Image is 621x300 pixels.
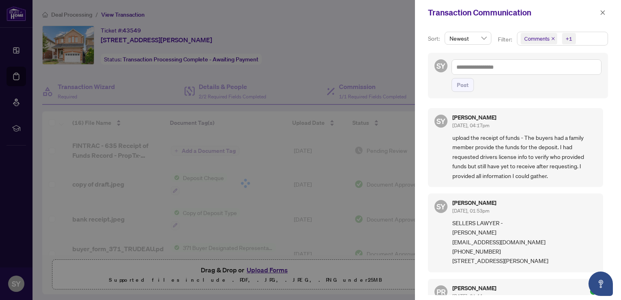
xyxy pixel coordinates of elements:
p: Filter: [498,35,513,44]
span: Comments [524,35,549,43]
span: close [551,37,555,41]
span: [DATE], 04:17pm [452,122,489,128]
h5: [PERSON_NAME] [452,285,496,291]
span: upload the receipt of funds - The buyers had a family member provide the funds for the deposit. I... [452,133,597,180]
button: Open asap [588,272,613,296]
span: Comments [521,33,557,44]
span: [DATE], 01:44pm [452,293,489,299]
span: SY [436,60,445,72]
span: PR [436,286,446,298]
span: check-circle [590,288,597,295]
span: close [600,10,606,15]
h5: [PERSON_NAME] [452,115,496,120]
p: Sort: [428,34,441,43]
div: Transaction Communication [428,7,597,19]
span: SY [436,115,445,127]
span: [DATE], 01:53pm [452,208,489,214]
div: +1 [566,35,572,43]
span: Newest [449,32,486,44]
button: Post [452,78,474,92]
span: SY [436,201,445,212]
h5: [PERSON_NAME] [452,200,496,206]
span: SELLERS LAWYER - [PERSON_NAME] [EMAIL_ADDRESS][DOMAIN_NAME] [PHONE_NUMBER] [STREET_ADDRESS][PERSO... [452,218,597,266]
